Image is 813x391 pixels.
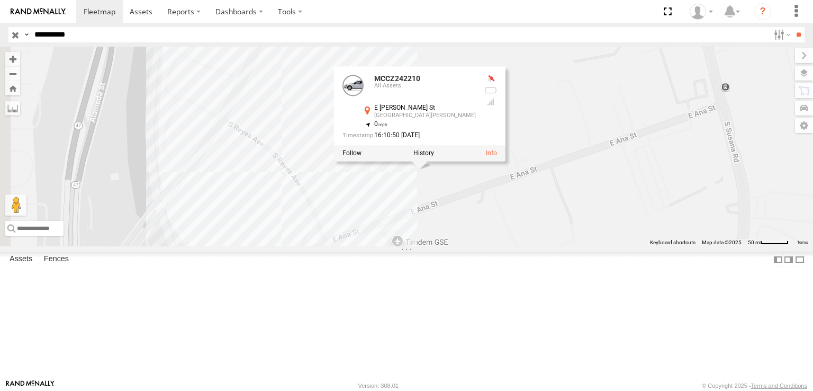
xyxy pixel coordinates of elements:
a: View Asset Details [486,149,497,157]
label: Search Query [22,27,31,42]
a: Terms and Conditions [751,383,807,389]
i: ? [754,3,771,20]
div: E [PERSON_NAME] St [374,104,476,111]
label: Dock Summary Table to the Left [773,252,783,267]
label: Measure [5,101,20,115]
button: Map Scale: 50 m per 50 pixels [745,239,792,246]
div: © Copyright 2025 - [702,383,807,389]
a: Visit our Website [6,380,55,391]
label: Search Filter Options [770,27,792,42]
label: Dock Summary Table to the Right [783,252,794,267]
button: Keyboard shortcuts [650,239,695,246]
label: Fences [39,252,74,267]
button: Zoom out [5,66,20,81]
button: Zoom Home [5,81,20,95]
span: 0 [374,120,387,128]
div: Date/time of location update [342,132,476,139]
div: All Assets [374,83,476,89]
a: View Asset Details [342,75,364,96]
button: Zoom in [5,52,20,66]
a: Terms (opens in new tab) [797,240,808,244]
label: Map Settings [795,118,813,133]
div: Zulema McIntosch [686,4,717,20]
span: Map data ©2025 [702,239,742,245]
label: Realtime tracking of Asset [342,149,362,157]
div: No GPS Fix [484,75,497,83]
img: rand-logo.svg [11,8,66,15]
div: Last Event GSM Signal Strength [484,97,497,106]
span: 50 m [748,239,760,245]
label: Assets [4,252,38,267]
label: Hide Summary Table [794,252,805,267]
label: View Asset History [413,149,434,157]
a: MCCZ242210 [374,74,420,83]
div: No battery health information received from this device. [484,86,497,94]
div: Version: 308.01 [358,383,399,389]
div: [GEOGRAPHIC_DATA][PERSON_NAME] [374,112,476,119]
button: Drag Pegman onto the map to open Street View [5,194,26,216]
